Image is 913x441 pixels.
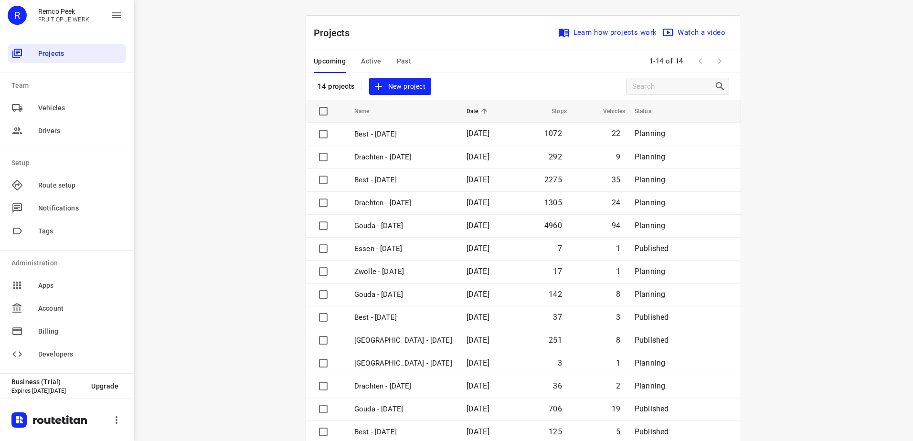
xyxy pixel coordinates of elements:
span: 1305 [544,198,562,207]
div: Apps [8,276,126,295]
span: Published [635,244,669,253]
span: [DATE] [467,427,489,436]
span: Planning [635,129,665,138]
button: Upgrade [84,378,126,395]
span: 22 [612,129,620,138]
p: Gouda - Friday [354,289,452,300]
div: Search [714,81,729,92]
span: Upcoming [314,55,346,67]
span: Stops [539,105,567,117]
span: 5 [616,427,620,436]
span: 7 [558,244,562,253]
p: Essen - Friday [354,243,452,254]
div: Developers [8,345,126,364]
span: 1 [616,244,620,253]
span: Vehicles [38,103,122,113]
span: 1 [616,267,620,276]
div: Notifications [8,199,126,218]
span: Billing [38,326,122,336]
div: Projects [8,44,126,63]
span: Published [635,313,669,322]
span: Name [354,105,382,117]
p: Drachten - Tuesday [354,152,452,163]
span: 251 [549,336,562,345]
span: 8 [616,336,620,345]
span: [DATE] [467,336,489,345]
span: Drivers [38,126,122,136]
p: Gouda - Monday [354,220,452,231]
p: Business (Trial) [11,378,84,386]
span: 17 [553,267,562,276]
span: [DATE] [467,198,489,207]
span: Active [361,55,381,67]
span: 4960 [544,221,562,230]
span: Planning [635,221,665,230]
span: 24 [612,198,620,207]
p: Administration [11,258,126,268]
span: [DATE] [467,152,489,161]
span: Planning [635,358,665,367]
span: [DATE] [467,290,489,299]
span: [DATE] [467,358,489,367]
span: [DATE] [467,381,489,390]
span: 2275 [544,175,562,184]
span: [DATE] [467,313,489,322]
span: 37 [553,313,562,322]
p: Expires [DATE][DATE] [11,388,84,394]
div: Route setup [8,176,126,195]
span: Past [397,55,412,67]
span: Vehicles [591,105,625,117]
span: 36 [553,381,562,390]
p: Antwerpen - Thursday [354,358,452,369]
p: Setup [11,158,126,168]
span: 8 [616,290,620,299]
span: [DATE] [467,267,489,276]
span: 1 [616,358,620,367]
span: 706 [549,404,562,413]
span: 292 [549,152,562,161]
p: Best - Friday [354,312,452,323]
span: 1072 [544,129,562,138]
span: New project [375,81,425,93]
p: 14 projects [318,82,355,91]
span: Planning [635,152,665,161]
span: Route setup [38,180,122,190]
p: Gouda - Thursday [354,404,452,415]
p: Team [11,81,126,91]
span: Apps [38,281,122,291]
span: Planning [635,267,665,276]
span: 125 [549,427,562,436]
span: Previous Page [691,52,710,71]
p: Remco Peek [38,8,89,15]
span: Published [635,427,669,436]
span: [DATE] [467,244,489,253]
p: Projects [314,26,358,40]
span: Next Page [710,52,729,71]
span: Projects [38,49,122,59]
div: Account [8,299,126,318]
div: Drivers [8,121,126,140]
span: Status [635,105,664,117]
span: Planning [635,198,665,207]
p: Drachten - Thursday [354,381,452,392]
span: Tags [38,226,122,236]
div: Vehicles [8,98,126,117]
span: Planning [635,381,665,390]
span: Upgrade [91,382,118,390]
p: Best - Thursday [354,427,452,438]
p: Best - Monday [354,175,452,186]
span: 94 [612,221,620,230]
div: Tags [8,221,126,241]
span: [DATE] [467,175,489,184]
p: Best - Wednesday [354,129,452,140]
input: Search projects [632,79,714,94]
span: 19 [612,404,620,413]
span: [DATE] [467,129,489,138]
span: 1-14 of 14 [646,51,687,72]
button: New project [369,78,431,95]
span: Published [635,404,669,413]
p: FRUIT OP JE WERK [38,16,89,23]
span: Date [467,105,491,117]
span: 2 [616,381,620,390]
span: 3 [558,358,562,367]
